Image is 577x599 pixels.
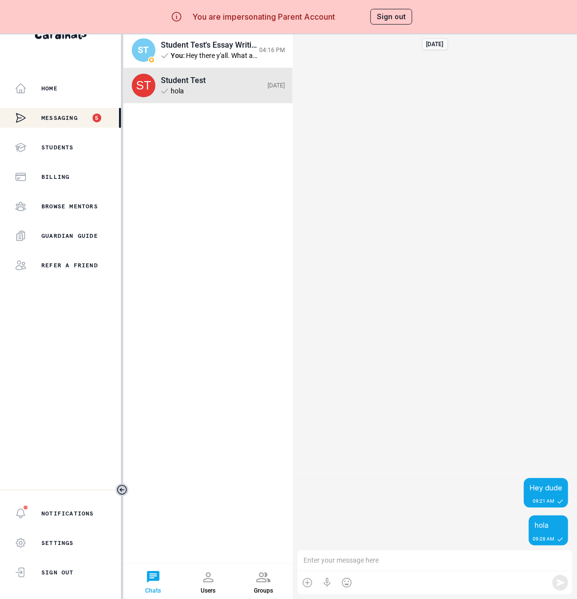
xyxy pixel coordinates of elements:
p: Guardian Guide [41,232,98,240]
p: 5 [95,115,98,120]
span: hola [535,521,548,529]
button: Sign out [370,9,412,25]
span: ST [138,44,150,56]
div: [DATE] [268,82,285,89]
div: 09:21 AM [533,498,554,504]
img: svg [132,74,155,97]
div: Hey there y'all. What are you up to. [186,52,259,60]
p: You are impersonating Parent Account [192,11,335,23]
button: Attach [302,577,313,589]
p: Browse Mentors [41,202,98,210]
p: Home [41,85,58,92]
div: Chats [145,587,161,594]
p: Students [41,143,74,151]
button: Toggle sidebar [116,484,128,496]
div: Student Test [161,76,268,85]
p: Settings [41,539,74,547]
p: Notifications [41,510,94,517]
div: Users [201,587,215,594]
button: Emoji [341,577,353,589]
p: Billing [41,173,69,181]
div: 09:28 AM [533,536,554,542]
button: Send Message [554,577,566,589]
div: hola [171,87,268,95]
div: Groups [254,587,273,594]
span: You : [171,52,185,60]
button: Voice Recording [321,577,333,589]
div: 04:16 PM [259,47,285,54]
div: Student Test's Essay Writing tutoring [161,40,259,50]
p: Sign Out [41,569,74,576]
p: Refer a friend [41,261,98,269]
div: [DATE] [426,41,444,48]
span: Hey dude [530,484,562,492]
p: Messaging [41,114,78,122]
